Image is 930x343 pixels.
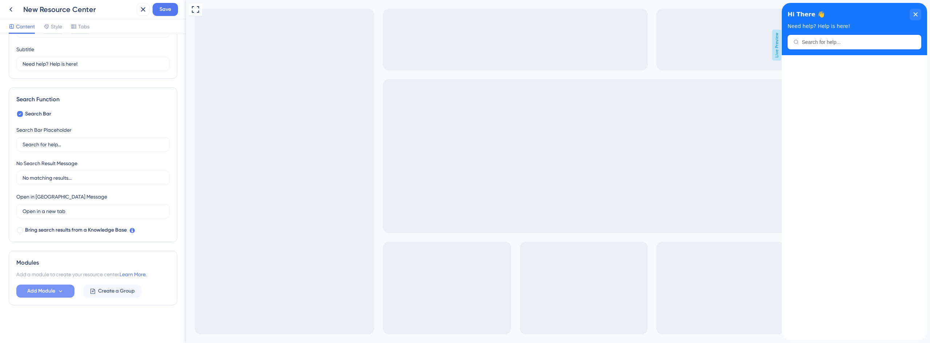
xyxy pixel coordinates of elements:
span: Need help? Help is here! [6,20,68,26]
div: No Search Result Message [16,159,77,168]
div: Subtitle [16,45,34,54]
span: Search Bar [25,110,51,118]
span: Content [16,22,35,31]
span: Save [159,5,171,14]
div: 3 [40,4,43,9]
button: Save [153,3,178,16]
span: Live Preview [586,30,595,61]
div: Search Function [16,95,170,104]
div: close resource center [128,6,139,17]
div: Modules [16,258,170,267]
span: Add Module [27,287,55,295]
span: Create a Group [98,287,135,295]
div: Open in [GEOGRAPHIC_DATA] Message [16,192,107,201]
span: Bring search results from a Knowledge Base [25,226,127,234]
input: No matching results... [23,174,163,182]
input: Search for help... [20,36,134,42]
a: Learn More. [120,271,146,277]
input: Open in a new tab [23,207,163,215]
div: Search Bar Placeholder [16,126,72,134]
span: Hi There 👋 [6,6,43,17]
span: Tabs [78,22,89,31]
span: Add a module to create your resource center. [16,271,120,277]
input: Search for help... [23,140,163,148]
span: Get Started [4,2,36,11]
input: Description [23,60,163,68]
span: Style [51,22,62,31]
button: Add Module [16,285,74,298]
button: Create a Group [83,285,141,298]
div: New Resource Center [23,4,134,15]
